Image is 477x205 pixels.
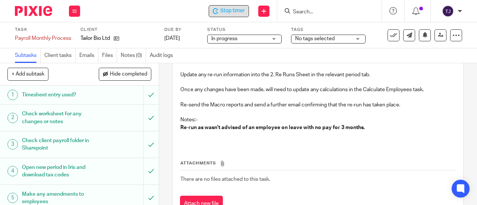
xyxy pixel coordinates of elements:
[180,125,365,130] strong: Re-run as wasn't advised of an employee on leave with no pay for 3 months.
[15,48,41,63] a: Subtasks
[79,48,98,63] a: Emails
[22,162,98,181] h1: Open new period in Iris and download tax codes
[295,36,335,41] span: No tags selected
[207,27,282,33] label: Status
[180,116,455,124] p: Notes:-
[80,35,110,42] p: Tailor Bio Ltd
[121,48,146,63] a: Notes (0)
[7,193,18,203] div: 5
[220,7,245,15] span: Stop timer
[180,101,455,109] p: Re-send the Macro reports and send a further email confirming that the re-run has taken place.
[7,139,18,150] div: 3
[164,36,180,41] span: [DATE]
[180,161,216,165] span: Attachments
[292,9,359,16] input: Search
[7,90,18,100] div: 1
[7,68,48,80] button: + Add subtask
[209,5,249,17] div: Tailor Bio Ltd - Payroll Monthly Process
[7,166,18,176] div: 4
[7,113,18,123] div: 2
[291,27,366,33] label: Tags
[44,48,76,63] a: Client tasks
[164,27,198,33] label: Due by
[99,68,151,80] button: Hide completed
[22,135,98,154] h1: Check client payroll folder in Sharepoint
[150,48,177,63] a: Audit logs
[15,6,52,16] img: Pixie
[180,71,455,79] p: Update any re-run information into the 2. Re Runs Sheet in the relevant period tab.
[442,5,454,17] img: svg%3E
[80,27,155,33] label: Client
[180,177,270,182] span: There are no files attached to this task.
[211,36,237,41] span: In progress
[22,89,98,100] h1: Timesheet entry used?
[22,108,98,127] h1: Check worksheet for any changes or notes
[102,48,117,63] a: Files
[110,71,147,77] span: Hide completed
[15,27,71,33] label: Task
[15,35,71,42] div: Payroll Monthly Process
[180,86,455,93] p: Once any changes have been made, will need to update any calculations in the Calculate Employees ...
